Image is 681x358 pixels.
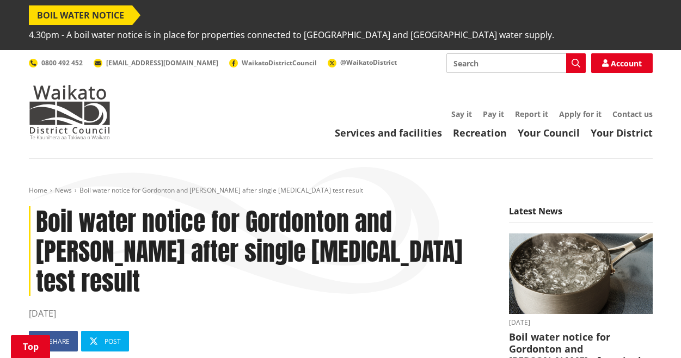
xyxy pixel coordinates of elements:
[451,109,472,119] a: Say it
[340,58,397,67] span: @WaikatoDistrict
[29,25,554,45] span: 4.30pm - A boil water notice is in place for properties connected to [GEOGRAPHIC_DATA] and [GEOGR...
[105,337,121,346] span: Post
[591,126,653,139] a: Your District
[29,85,111,139] img: Waikato District Council - Te Kaunihera aa Takiwaa o Waikato
[81,331,129,351] a: Post
[509,206,653,223] h5: Latest News
[335,126,442,139] a: Services and facilities
[242,58,317,67] span: WaikatoDistrictCouncil
[591,53,653,73] a: Account
[509,233,653,314] img: boil water notice
[453,126,507,139] a: Recreation
[229,58,317,67] a: WaikatoDistrictCouncil
[518,126,580,139] a: Your Council
[29,206,493,297] h1: Boil water notice for Gordonton and [PERSON_NAME] after single [MEDICAL_DATA] test result
[446,53,586,73] input: Search input
[55,186,72,195] a: News
[515,109,548,119] a: Report it
[483,109,504,119] a: Pay it
[559,109,602,119] a: Apply for it
[106,58,218,67] span: [EMAIL_ADDRESS][DOMAIN_NAME]
[11,335,50,358] a: Top
[29,186,653,195] nav: breadcrumb
[41,58,83,67] span: 0800 492 452
[29,186,47,195] a: Home
[29,307,493,320] time: [DATE]
[509,319,653,326] time: [DATE]
[29,5,132,25] span: BOIL WATER NOTICE
[49,337,70,346] span: Share
[29,331,78,351] a: Share
[29,58,83,67] a: 0800 492 452
[94,58,218,67] a: [EMAIL_ADDRESS][DOMAIN_NAME]
[328,58,397,67] a: @WaikatoDistrict
[631,312,670,351] iframe: Messenger Launcher
[612,109,653,119] a: Contact us
[79,186,363,195] span: Boil water notice for Gordonton and [PERSON_NAME] after single [MEDICAL_DATA] test result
